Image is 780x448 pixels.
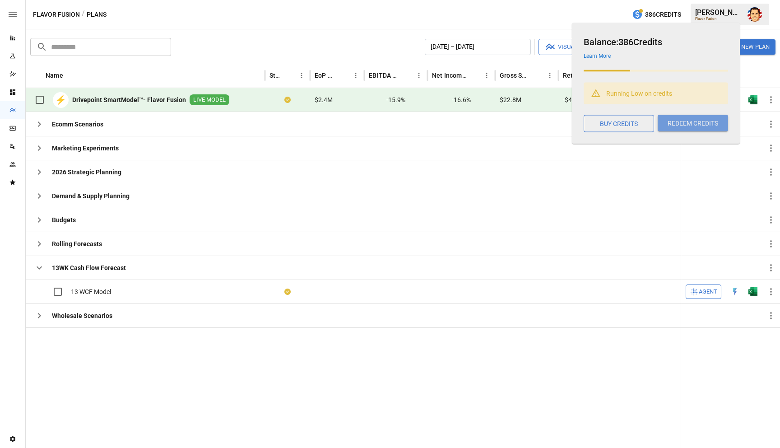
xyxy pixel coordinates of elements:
[33,9,80,20] button: Flavor Fusion
[269,72,282,79] div: Status
[337,69,349,82] button: Sort
[52,120,103,129] b: Ecomm Scenarios
[71,287,111,296] span: 13 WCF Model
[52,144,119,153] b: Marketing Experiments
[584,35,728,49] h6: Balance: 386 Credits
[480,69,493,82] button: Net Income Margin column menu
[52,263,126,272] b: 13WK Cash Flow Forecast
[563,95,585,104] span: -$40.5K
[500,72,530,79] div: Gross Sales
[82,9,85,20] div: /
[432,72,467,79] div: Net Income Margin
[52,191,130,201] b: Demand & Supply Planning
[190,96,229,104] span: LIVE MODEL
[699,287,717,297] span: Agent
[52,311,112,320] b: Wholesale Scenarios
[452,95,471,104] span: -16.6%
[531,69,543,82] button: Sort
[52,239,102,248] b: Rolling Forecasts
[539,39,592,55] button: Visualize
[283,69,295,82] button: Sort
[742,2,767,27] button: Austin Gardner-Smith
[748,287,757,296] div: Open in Excel
[628,6,685,23] button: 386Credits
[64,69,77,82] button: Sort
[563,72,593,79] div: Returns: Wholesale
[53,92,69,108] div: ⚡
[413,69,425,82] button: EBITDA Margin column menu
[369,72,399,79] div: EBITDA Margin
[315,72,336,79] div: EoP Cash
[46,72,63,79] div: Name
[686,285,721,299] button: Agent
[349,69,362,82] button: EoP Cash column menu
[52,215,76,224] b: Budgets
[747,7,762,22] img: Austin Gardner-Smith
[730,287,739,296] img: quick-edit-flash.b8aec18c.svg
[295,69,308,82] button: Status column menu
[748,95,757,104] img: excel-icon.76473adf.svg
[425,39,531,55] button: [DATE] – [DATE]
[606,89,672,98] p: Running Low on credits
[468,69,480,82] button: Sort
[400,69,413,82] button: Sort
[72,95,186,104] b: Drivepoint SmartModel™- Flavor Fusion
[584,115,654,132] button: BUY CREDITS
[767,69,780,82] button: Sort
[658,115,728,131] button: REDEEM CREDITS
[543,69,556,82] button: Gross Sales column menu
[695,17,742,21] div: Flavor Fusion
[695,8,742,17] div: [PERSON_NAME]
[645,9,681,20] span: 386 Credits
[584,53,611,59] a: Learn More
[748,95,757,104] div: Open in Excel
[730,287,739,296] div: Open in Quick Edit
[748,287,757,296] img: excel-icon.76473adf.svg
[284,287,291,296] div: Your plan has changes in Excel that are not reflected in the Drivepoint Data Warehouse, select "S...
[315,95,333,104] span: $2.4M
[722,39,775,55] button: New Plan
[500,95,521,104] span: $22.8M
[52,168,121,177] b: 2026 Strategic Planning
[386,95,405,104] span: -15.9%
[284,95,291,104] div: Your plan has changes in Excel that are not reflected in the Drivepoint Data Warehouse, select "S...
